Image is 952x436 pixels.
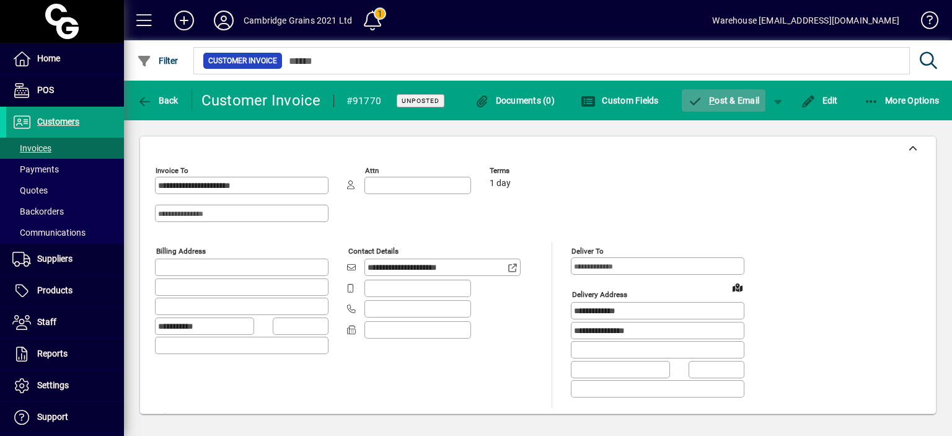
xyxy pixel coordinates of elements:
app-page-header-button: Back [124,89,192,112]
a: Backorders [6,201,124,222]
a: Knowledge Base [912,2,937,43]
div: Warehouse [EMAIL_ADDRESS][DOMAIN_NAME] [712,11,899,30]
a: POS [6,75,124,106]
span: Products [37,285,73,295]
span: More Options [864,96,940,105]
mat-label: Attn [365,166,379,175]
span: Filter [137,56,178,66]
button: Documents (0) [471,89,558,112]
span: Back [137,96,178,105]
span: Customers [37,117,79,127]
a: Products [6,275,124,306]
span: P [709,96,715,105]
span: Payments [12,164,59,174]
span: Home [37,53,60,63]
a: Reports [6,339,124,370]
mat-label: Invoice To [156,166,188,175]
button: Edit [798,89,841,112]
a: Settings [6,370,124,401]
a: Quotes [6,180,124,201]
div: Cambridge Grains 2021 Ltd [244,11,352,30]
mat-label: Deliver To [571,247,604,256]
span: Custom Fields [581,96,659,105]
a: Home [6,43,124,74]
span: Unposted [402,97,439,105]
a: Support [6,402,124,433]
span: Communications [12,228,86,238]
span: POS [37,85,54,95]
button: Profile [204,9,244,32]
span: Suppliers [37,254,73,264]
span: Quotes [12,185,48,195]
a: Suppliers [6,244,124,275]
button: Add [164,9,204,32]
a: Invoices [6,138,124,159]
span: Documents (0) [474,96,555,105]
div: #91770 [346,91,382,111]
span: Backorders [12,207,64,216]
mat-label: Deliver via [156,412,190,421]
a: View on map [728,277,747,297]
span: ost & Email [688,96,760,105]
span: Support [37,412,68,422]
span: Terms [490,167,564,175]
button: Post & Email [682,89,766,112]
button: Custom Fields [578,89,662,112]
span: Invoices [12,143,51,153]
button: Back [134,89,182,112]
button: More Options [861,89,943,112]
a: Communications [6,222,124,243]
button: Filter [134,50,182,72]
span: Staff [37,317,56,327]
a: Payments [6,159,124,180]
span: Reports [37,349,68,358]
span: Customer Invoice [208,55,277,67]
div: Customer Invoice [201,91,321,110]
a: Staff [6,307,124,338]
span: 1 day [490,179,511,189]
span: Edit [801,96,838,105]
span: Settings [37,380,69,390]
